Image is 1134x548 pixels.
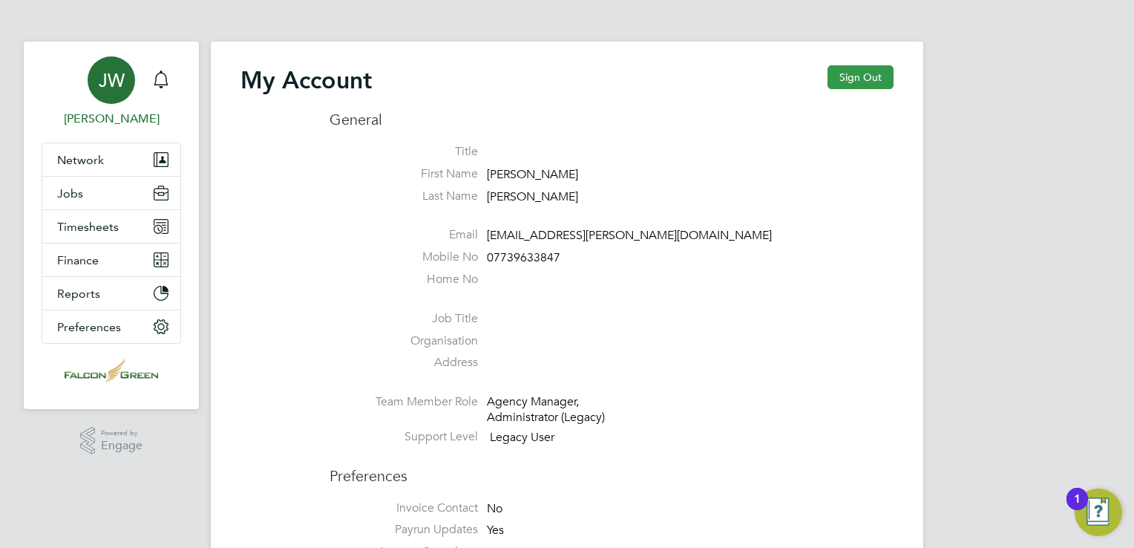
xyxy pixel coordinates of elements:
a: Powered byEngage [80,427,143,455]
button: Preferences [42,310,180,343]
div: 1 [1074,499,1081,518]
label: Job Title [330,311,478,327]
label: Address [330,355,478,371]
h2: My Account [240,65,372,95]
button: Network [42,143,180,176]
span: Engage [101,440,142,452]
label: First Name [330,166,478,182]
button: Reports [42,277,180,310]
span: [PERSON_NAME] [487,189,578,204]
span: Network [57,153,104,167]
span: Legacy User [490,430,554,445]
span: Powered by [101,427,142,440]
button: Finance [42,244,180,276]
span: John Whyte [42,110,181,128]
label: Last Name [330,189,478,204]
label: Invoice Contact [330,500,478,516]
img: falcongreen-logo-retina.png [65,359,158,382]
a: Go to home page [42,359,181,382]
label: Title [330,144,478,160]
label: Support Level [330,429,478,445]
span: [EMAIL_ADDRESS][PERSON_NAME][DOMAIN_NAME] [487,229,772,244]
div: Agency Manager, Administrator (Legacy) [487,394,628,425]
span: No [487,501,502,516]
span: [PERSON_NAME] [487,167,578,182]
span: Yes [487,523,504,538]
label: Organisation [330,333,478,349]
a: JW[PERSON_NAME] [42,56,181,128]
h3: General [330,110,894,129]
button: Open Resource Center, 1 new notification [1075,489,1122,536]
button: Sign Out [827,65,894,89]
label: Payrun Updates [330,522,478,538]
label: Email [330,227,478,243]
span: Preferences [57,320,121,334]
span: Jobs [57,186,83,200]
label: Team Member Role [330,394,478,410]
span: Finance [57,253,99,267]
label: Mobile No [330,249,478,265]
button: Jobs [42,177,180,209]
label: Home No [330,272,478,287]
span: Timesheets [57,220,119,234]
span: 07739633847 [487,250,560,265]
span: Reports [57,287,100,301]
nav: Main navigation [24,42,199,409]
h3: Preferences [330,451,894,486]
span: JW [99,71,125,90]
button: Timesheets [42,210,180,243]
